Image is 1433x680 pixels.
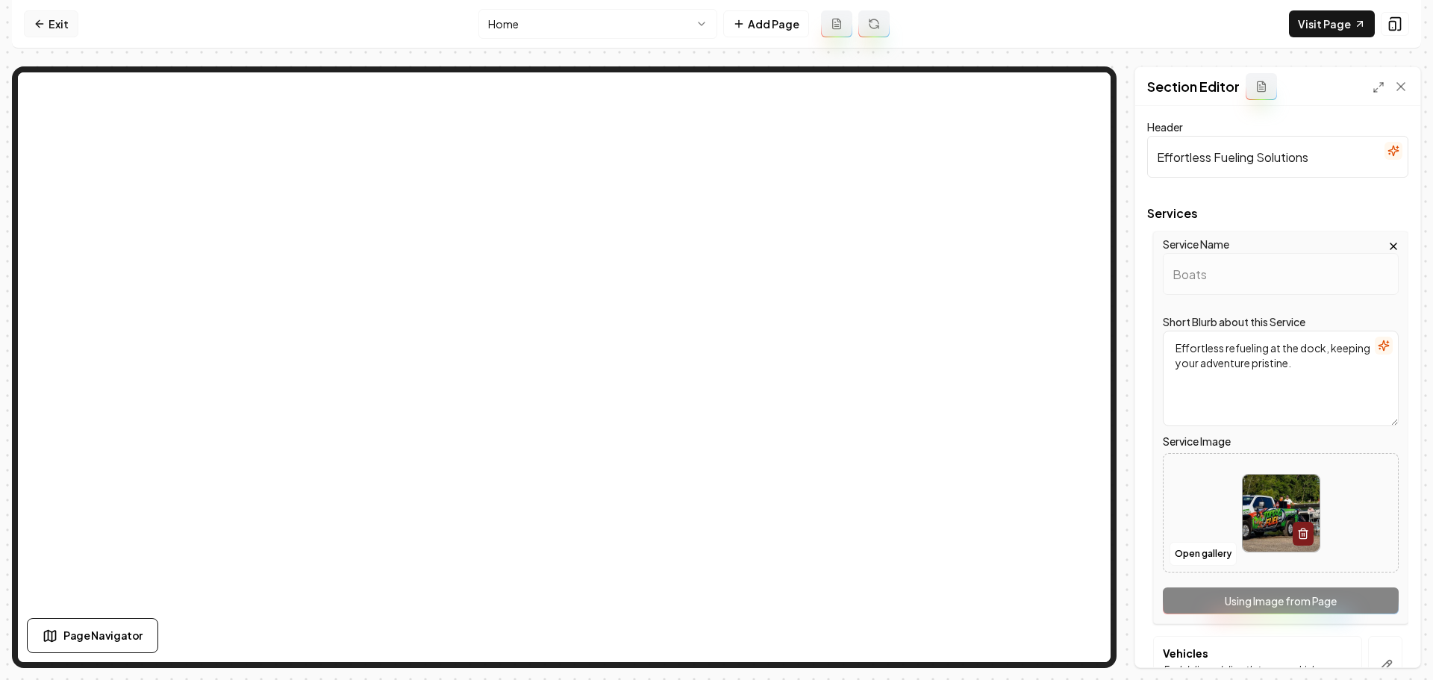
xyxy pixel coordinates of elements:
input: Header [1147,136,1408,178]
input: Service Name [1163,253,1399,295]
h2: Section Editor [1147,76,1240,97]
label: Service Name [1163,237,1229,251]
span: Page Navigator [63,628,143,643]
p: Vehicles [1163,646,1352,661]
button: Add admin page prompt [821,10,852,37]
button: Add Page [723,10,809,37]
button: Add admin section prompt [1246,73,1277,100]
label: Short Blurb about this Service [1163,315,1305,328]
a: Exit [24,10,78,37]
label: Header [1147,120,1183,134]
button: Regenerate page [858,10,890,37]
img: image [1243,475,1320,552]
button: Open gallery [1170,542,1237,566]
button: Page Navigator [27,618,158,653]
a: Visit Page [1289,10,1375,37]
span: Services [1147,208,1408,219]
label: Service Image [1163,432,1399,450]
